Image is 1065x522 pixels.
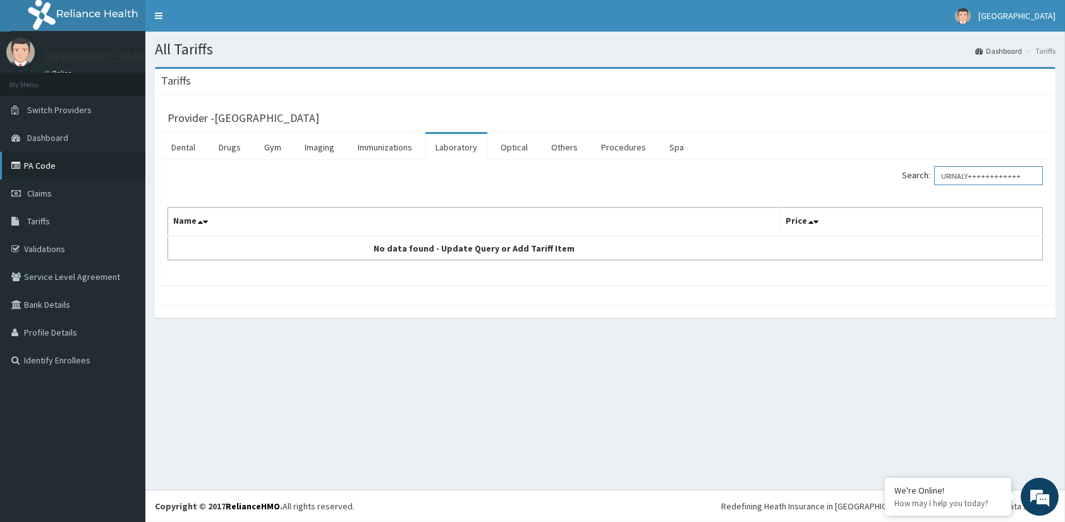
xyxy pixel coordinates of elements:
span: Tariffs [27,215,50,227]
a: Dental [161,134,205,161]
a: Gym [254,134,291,161]
input: Search: [934,166,1043,185]
span: Switch Providers [27,104,92,116]
span: [GEOGRAPHIC_DATA] [978,10,1056,21]
th: Name [168,208,781,237]
div: We're Online! [894,485,1002,496]
a: Online [44,69,75,78]
h3: Provider - [GEOGRAPHIC_DATA] [167,112,319,124]
a: Optical [490,134,538,161]
img: d_794563401_company_1708531726252_794563401 [23,63,51,95]
strong: Copyright © 2017 . [155,501,283,512]
h1: All Tariffs [155,41,1056,58]
th: Price [780,208,1042,237]
span: Claims [27,188,52,199]
div: Redefining Heath Insurance in [GEOGRAPHIC_DATA] using Telemedicine and Data Science! [721,500,1056,513]
img: User Image [6,38,35,66]
a: Drugs [209,134,251,161]
footer: All rights reserved. [145,490,1065,522]
li: Tariffs [1023,46,1056,56]
span: Dashboard [27,132,68,143]
a: Imaging [295,134,344,161]
span: We're online! [73,159,174,287]
a: Spa [659,134,694,161]
a: Dashboard [975,46,1022,56]
p: How may I help you today? [894,498,1002,509]
a: RelianceHMO [226,501,280,512]
textarea: Type your message and hit 'Enter' [6,345,241,389]
img: User Image [955,8,971,24]
div: Minimize live chat window [207,6,238,37]
label: Search: [902,166,1043,185]
div: Chat with us now [66,71,212,87]
a: Others [541,134,588,161]
a: Procedures [591,134,656,161]
p: [GEOGRAPHIC_DATA] [44,51,149,63]
h3: Tariffs [161,75,191,87]
a: Laboratory [425,134,487,161]
a: Immunizations [348,134,422,161]
td: No data found - Update Query or Add Tariff Item [168,236,781,260]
